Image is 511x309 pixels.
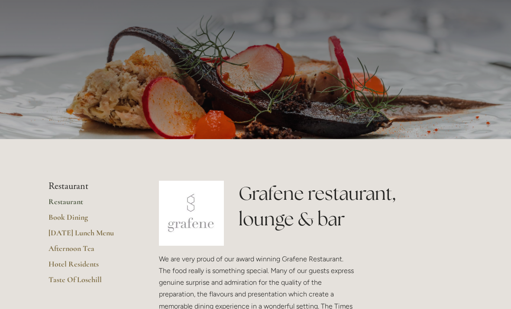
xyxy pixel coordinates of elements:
a: Taste Of Losehill [49,275,131,290]
a: [DATE] Lunch Menu [49,228,131,244]
a: Book Dining [49,212,131,228]
img: grafene.jpg [159,181,224,246]
h1: Grafene restaurant, lounge & bar [239,181,462,232]
a: Hotel Residents [49,259,131,275]
a: Restaurant [49,197,131,212]
li: Restaurant [49,181,131,192]
a: Afternoon Tea [49,244,131,259]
